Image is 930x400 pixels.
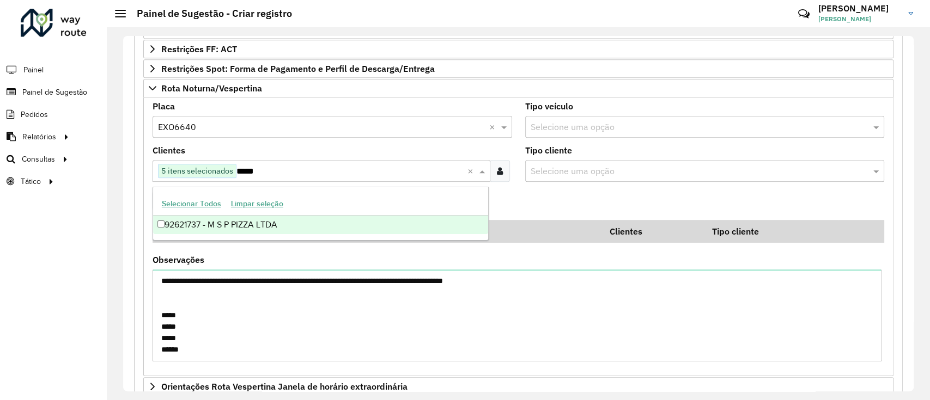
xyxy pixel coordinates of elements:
span: 5 itens selecionados [159,164,236,177]
span: Rota Noturna/Vespertina [161,84,262,93]
div: Rota Noturna/Vespertina [143,97,893,376]
a: Restrições FF: ACT [143,40,893,58]
div: 92621737 - M S P PIZZA LTDA [153,216,488,234]
button: Limpar seleção [226,195,288,212]
label: Tipo veículo [525,100,573,113]
label: Placa [153,100,175,113]
a: Restrições Spot: Forma de Pagamento e Perfil de Descarga/Entrega [143,59,893,78]
span: Tático [21,176,41,187]
span: Pedidos [21,109,48,120]
h3: [PERSON_NAME] [818,3,900,14]
span: Painel [23,64,44,76]
a: Orientações Rota Vespertina Janela de horário extraordinária [143,377,893,396]
a: Rota Noturna/Vespertina [143,79,893,97]
span: Relatórios [22,131,56,143]
button: Selecionar Todos [157,195,226,212]
th: Tipo cliente [704,220,838,243]
span: [PERSON_NAME] [818,14,900,24]
span: Consultas [22,153,55,165]
label: Tipo cliente [525,144,572,157]
span: Clear all [489,120,499,133]
label: Clientes [153,144,185,157]
span: Clear all [467,164,477,177]
ng-dropdown-panel: Options list [153,187,489,241]
span: Restrições FF: ACT [161,45,237,53]
h2: Painel de Sugestão - Criar registro [126,8,292,20]
span: Painel de Sugestão [22,87,87,98]
label: Observações [153,253,204,266]
span: Restrições Spot: Forma de Pagamento e Perfil de Descarga/Entrega [161,64,435,73]
span: Orientações Rota Vespertina Janela de horário extraordinária [161,382,408,391]
a: Contato Rápido [792,2,816,26]
th: Clientes [602,220,705,243]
